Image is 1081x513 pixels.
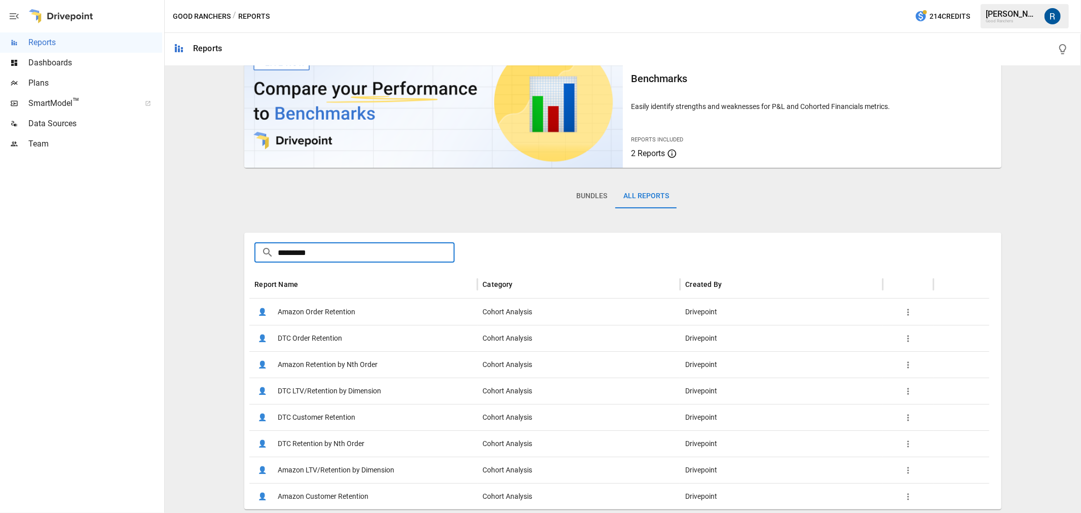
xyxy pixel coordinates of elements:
div: Drivepoint [680,430,883,457]
button: Sort [299,277,313,291]
div: Cohort Analysis [477,351,680,378]
span: Amazon Customer Retention [278,484,368,509]
div: Created By [685,280,722,288]
span: Team [28,138,162,150]
span: 214 Credits [929,10,970,23]
div: Cohort Analysis [477,378,680,404]
span: 👤 [254,489,270,504]
div: Cohort Analysis [477,325,680,351]
div: Drivepoint [680,483,883,509]
div: Drivepoint [680,457,883,483]
span: Amazon Retention by Nth Order [278,352,378,378]
span: DTC LTV/Retention by Dimension [278,378,381,404]
span: 👤 [254,463,270,478]
div: Category [482,280,512,288]
div: Drivepoint [680,404,883,430]
div: Cohort Analysis [477,404,680,430]
div: Cohort Analysis [477,430,680,457]
button: Sort [723,277,737,291]
div: Cohort Analysis [477,483,680,509]
img: Roman Romero [1045,8,1061,24]
span: 👤 [254,410,270,425]
span: Dashboards [28,57,162,69]
div: Reports [193,44,222,53]
span: Data Sources [28,118,162,130]
span: 👤 [254,384,270,399]
div: Good Ranchers [986,19,1038,23]
button: Bundles [568,184,615,208]
span: 👤 [254,331,270,346]
h6: Benchmarks [631,70,993,87]
span: Reports Included [631,136,683,143]
button: All Reports [615,184,677,208]
div: Report Name [254,280,298,288]
div: Drivepoint [680,351,883,378]
span: 2 Reports [631,149,665,158]
div: [PERSON_NAME] [986,9,1038,19]
div: Drivepoint [680,299,883,325]
span: Amazon LTV/Retention by Dimension [278,457,394,483]
div: Cohort Analysis [477,299,680,325]
button: Roman Romero [1038,2,1067,30]
button: Good Ranchers [173,10,231,23]
div: Cohort Analysis [477,457,680,483]
span: DTC Order Retention [278,325,342,351]
div: / [233,10,236,23]
button: Sort [514,277,528,291]
span: ™ [72,96,80,108]
span: Amazon Order Retention [278,299,355,325]
div: Drivepoint [680,325,883,351]
p: Easily identify strengths and weaknesses for P&L and Cohorted Financials metrics. [631,101,993,112]
span: DTC Customer Retention [278,405,355,430]
span: Plans [28,77,162,89]
span: Reports [28,36,162,49]
div: Drivepoint [680,378,883,404]
span: 👤 [254,436,270,452]
button: 214Credits [911,7,974,26]
span: 👤 [254,357,270,373]
img: video thumbnail [244,36,623,168]
span: SmartModel [28,97,134,109]
span: DTC Retention by Nth Order [278,431,364,457]
span: 👤 [254,305,270,320]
